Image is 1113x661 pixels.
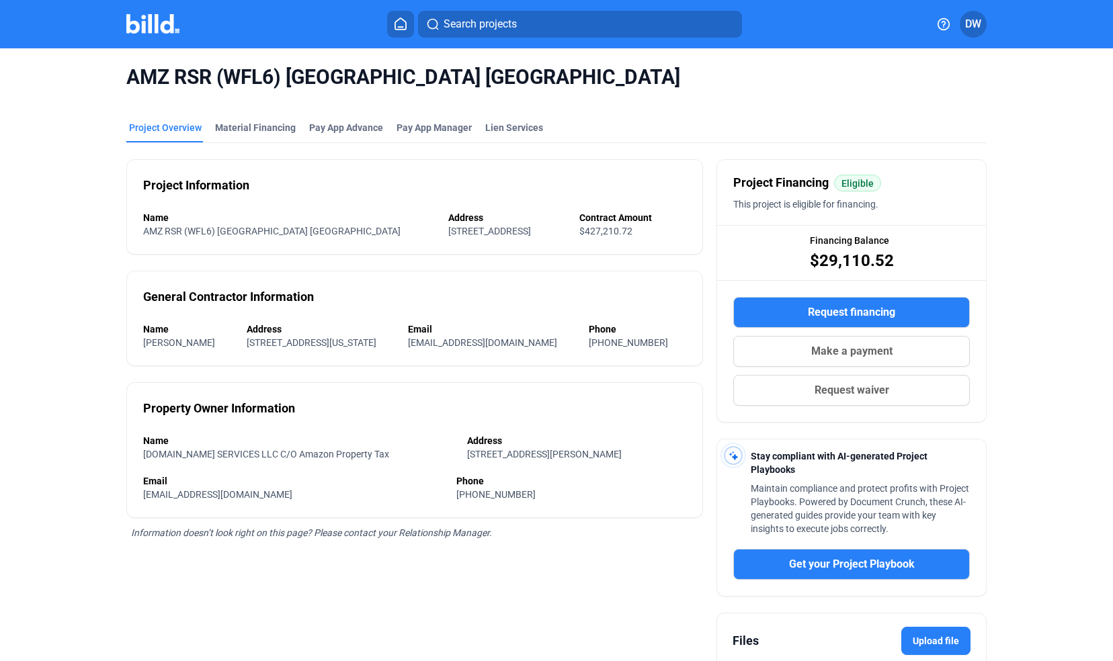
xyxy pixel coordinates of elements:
button: DW [960,11,987,38]
span: Project Financing [733,173,829,192]
span: $29,110.52 [810,250,894,271]
div: Email [143,474,443,488]
div: Address [247,322,395,336]
button: Request financing [733,297,970,328]
button: Request waiver [733,375,970,406]
span: [PHONE_NUMBER] [456,489,536,500]
div: Files [733,631,759,650]
div: Name [143,211,435,224]
span: Make a payment [811,343,893,359]
label: Upload file [901,627,971,655]
div: Pay App Advance [309,121,383,134]
div: Email [408,322,575,336]
div: Contract Amount [579,211,686,224]
span: [STREET_ADDRESS][PERSON_NAME] [467,449,622,459]
div: Address [467,434,686,447]
div: Name [143,322,233,336]
span: Pay App Manager [397,121,472,134]
span: Search projects [444,16,517,32]
div: Project Information [143,176,249,195]
button: Get your Project Playbook [733,549,970,580]
span: Information doesn’t look right on this page? Please contact your Relationship Manager. [131,527,492,538]
span: This project is eligible for financing. [733,199,878,210]
div: Material Financing [215,121,296,134]
span: $427,210.72 [579,226,632,236]
div: Lien Services [485,121,543,134]
span: Maintain compliance and protect profits with Project Playbooks. Powered by Document Crunch, these... [751,483,969,534]
span: [EMAIL_ADDRESS][DOMAIN_NAME] [143,489,292,500]
div: Project Overview [129,121,202,134]
span: Get your Project Playbook [789,556,915,572]
div: Address [448,211,565,224]
span: AMZ RSR (WFL6) [GEOGRAPHIC_DATA] [GEOGRAPHIC_DATA] [126,64,987,90]
span: [PHONE_NUMBER] [589,337,668,348]
span: [EMAIL_ADDRESS][DOMAIN_NAME] [408,337,557,348]
button: Make a payment [733,336,970,367]
span: DW [965,16,981,32]
button: Search projects [418,11,742,38]
span: [DOMAIN_NAME] SERVICES LLC C/O Amazon Property Tax [143,449,389,459]
div: Name [143,434,454,447]
span: AMZ RSR (WFL6) [GEOGRAPHIC_DATA] [GEOGRAPHIC_DATA] [143,226,401,236]
div: General Contractor Information [143,288,314,306]
span: Request financing [808,304,895,320]
span: [STREET_ADDRESS][US_STATE] [247,337,376,348]
span: Stay compliant with AI-generated Project Playbooks [751,451,927,475]
span: Request waiver [815,382,889,398]
div: Phone [589,322,686,336]
div: Phone [456,474,686,488]
img: Billd Company Logo [126,14,179,34]
mat-chip: Eligible [834,175,881,191]
span: [STREET_ADDRESS] [448,226,531,236]
span: Financing Balance [810,234,889,247]
span: [PERSON_NAME] [143,337,215,348]
div: Property Owner Information [143,399,295,418]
